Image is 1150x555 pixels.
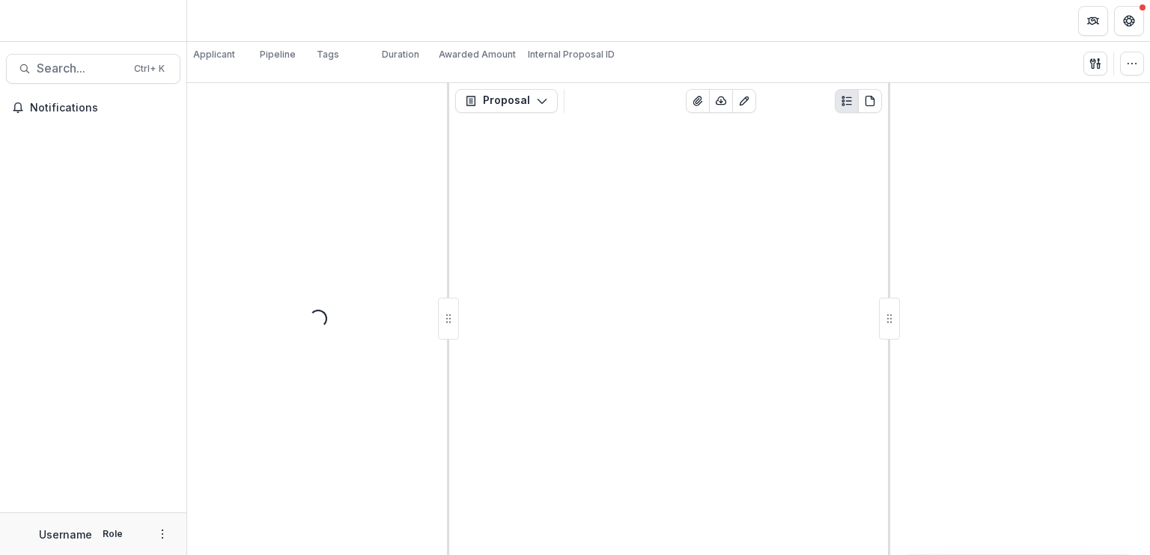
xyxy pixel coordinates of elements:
span: Search... [37,61,125,76]
button: Search... [6,54,180,84]
button: Partners [1078,6,1108,36]
p: Username [39,527,92,542]
p: Role [98,527,127,541]
button: Plaintext view [835,89,859,113]
p: Internal Proposal ID [528,48,615,61]
button: Get Help [1114,6,1144,36]
p: Pipeline [260,48,296,61]
p: Applicant [193,48,235,61]
button: More [153,525,171,543]
button: PDF view [858,89,882,113]
p: Awarded Amount [439,48,516,61]
button: Edit as form [732,89,756,113]
span: Notifications [30,102,174,114]
button: View Attached Files [686,89,710,113]
div: Ctrl + K [131,61,168,77]
button: Proposal [455,89,558,113]
button: Notifications [6,96,180,120]
p: Duration [382,48,419,61]
p: Tags [317,48,339,61]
